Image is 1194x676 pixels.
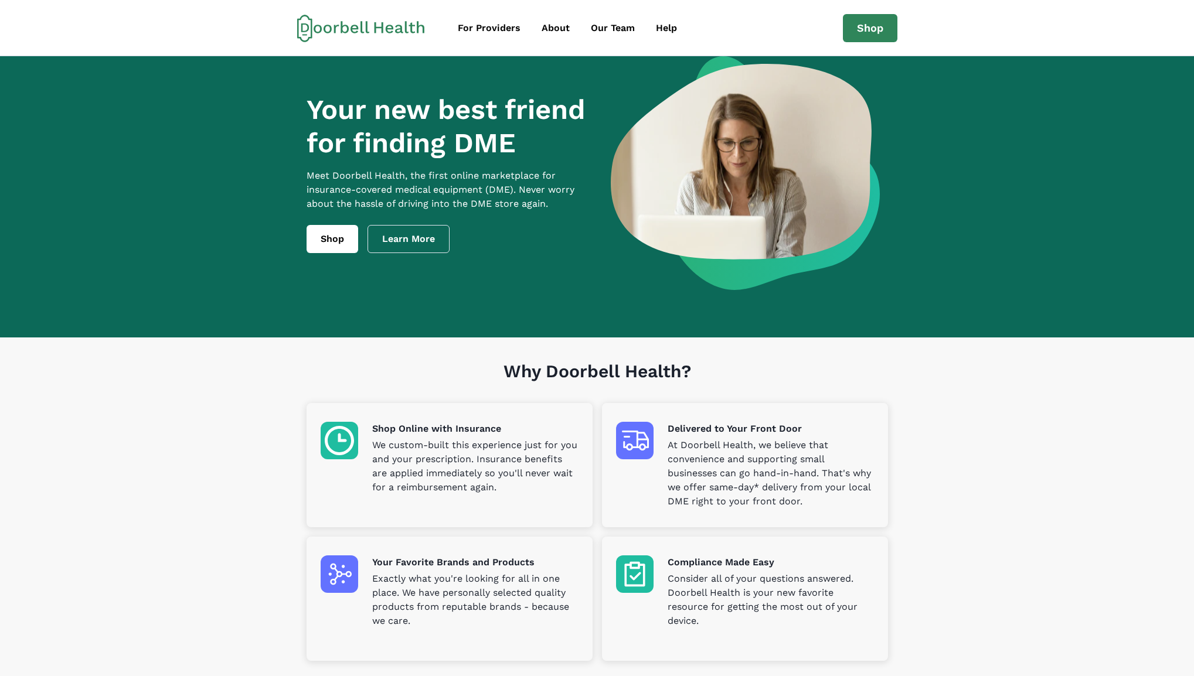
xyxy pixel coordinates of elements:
[616,422,654,459] img: Delivered to Your Front Door icon
[307,225,358,253] a: Shop
[668,438,874,508] p: At Doorbell Health, we believe that convenience and supporting small businesses can go hand-in-ha...
[448,16,530,40] a: For Providers
[668,572,874,628] p: Consider all of your questions answered. Doorbell Health is your new favorite resource for gettin...
[372,438,579,494] p: We custom-built this experience just for you and your prescription. Insurance benefits are applie...
[532,16,579,40] a: About
[668,555,874,569] p: Compliance Made Easy
[307,93,591,159] h1: Your new best friend for finding DME
[542,21,570,35] div: About
[611,56,880,290] img: a woman looking at a computer
[668,422,874,436] p: Delivered to Your Front Door
[307,169,591,211] p: Meet Doorbell Health, the first online marketplace for insurance-covered medical equipment (DME)....
[616,555,654,593] img: Compliance Made Easy icon
[581,16,644,40] a: Our Team
[656,21,677,35] div: Help
[372,572,579,628] p: Exactly what you're looking for all in one place. We have personally selected quality products fr...
[372,555,579,569] p: Your Favorite Brands and Products
[368,225,450,253] a: Learn More
[321,555,358,593] img: Your Favorite Brands and Products icon
[321,422,358,459] img: Shop Online with Insurance icon
[591,21,635,35] div: Our Team
[647,16,686,40] a: Help
[458,21,521,35] div: For Providers
[843,14,897,42] a: Shop
[372,422,579,436] p: Shop Online with Insurance
[307,361,888,403] h1: Why Doorbell Health?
